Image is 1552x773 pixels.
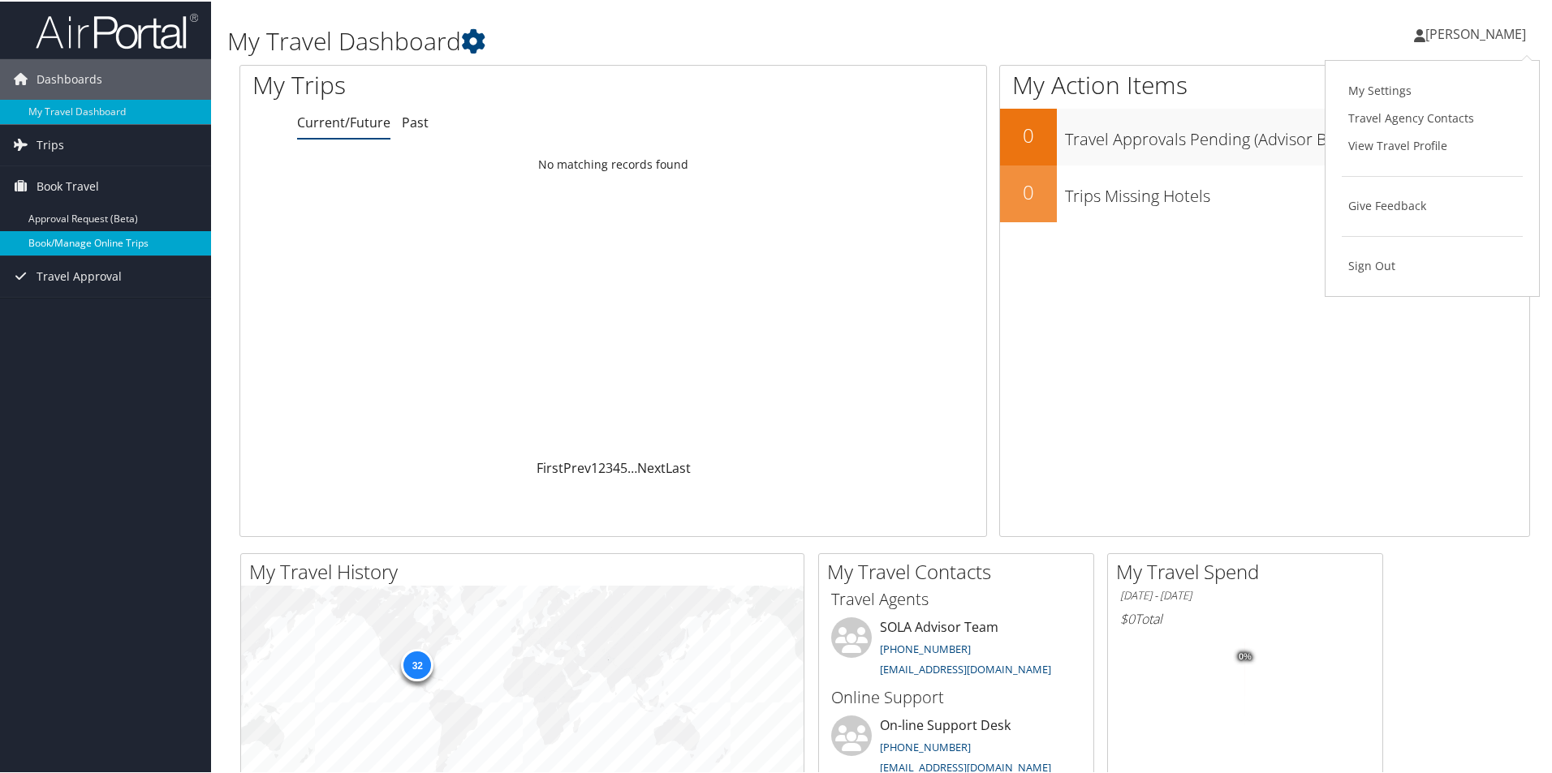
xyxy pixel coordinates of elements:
[1000,120,1057,148] h2: 0
[1342,103,1523,131] a: Travel Agency Contacts
[227,23,1104,57] h1: My Travel Dashboard
[1342,191,1523,218] a: Give Feedback
[1065,175,1529,206] h3: Trips Missing Hotels
[37,165,99,205] span: Book Travel
[1120,608,1370,626] h6: Total
[1120,608,1135,626] span: $0
[1000,107,1529,164] a: 0Travel Approvals Pending (Advisor Booked)
[240,148,986,178] td: No matching records found
[823,616,1089,682] li: SOLA Advisor Team
[827,556,1093,584] h2: My Travel Contacts
[627,457,637,475] span: …
[1414,8,1542,57] a: [PERSON_NAME]
[620,457,627,475] a: 5
[666,457,691,475] a: Last
[591,457,598,475] a: 1
[297,112,390,130] a: Current/Future
[1000,164,1529,221] a: 0Trips Missing Hotels
[831,685,1081,707] h3: Online Support
[613,457,620,475] a: 4
[831,586,1081,609] h3: Travel Agents
[880,738,971,753] a: [PHONE_NUMBER]
[1425,24,1526,41] span: [PERSON_NAME]
[1065,118,1529,149] h3: Travel Approvals Pending (Advisor Booked)
[1342,75,1523,103] a: My Settings
[880,640,971,655] a: [PHONE_NUMBER]
[1000,67,1529,101] h1: My Action Items
[880,758,1051,773] a: [EMAIL_ADDRESS][DOMAIN_NAME]
[563,457,591,475] a: Prev
[37,255,122,295] span: Travel Approval
[1000,177,1057,204] h2: 0
[1116,556,1382,584] h2: My Travel Spend
[252,67,663,101] h1: My Trips
[606,457,613,475] a: 3
[1342,251,1523,278] a: Sign Out
[1120,586,1370,602] h6: [DATE] - [DATE]
[537,457,563,475] a: First
[880,660,1051,675] a: [EMAIL_ADDRESS][DOMAIN_NAME]
[36,11,198,49] img: airportal-logo.png
[401,647,433,680] div: 32
[1342,131,1523,158] a: View Travel Profile
[37,123,64,164] span: Trips
[402,112,429,130] a: Past
[598,457,606,475] a: 2
[1239,651,1252,660] tspan: 0%
[249,556,804,584] h2: My Travel History
[637,457,666,475] a: Next
[37,58,102,98] span: Dashboards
